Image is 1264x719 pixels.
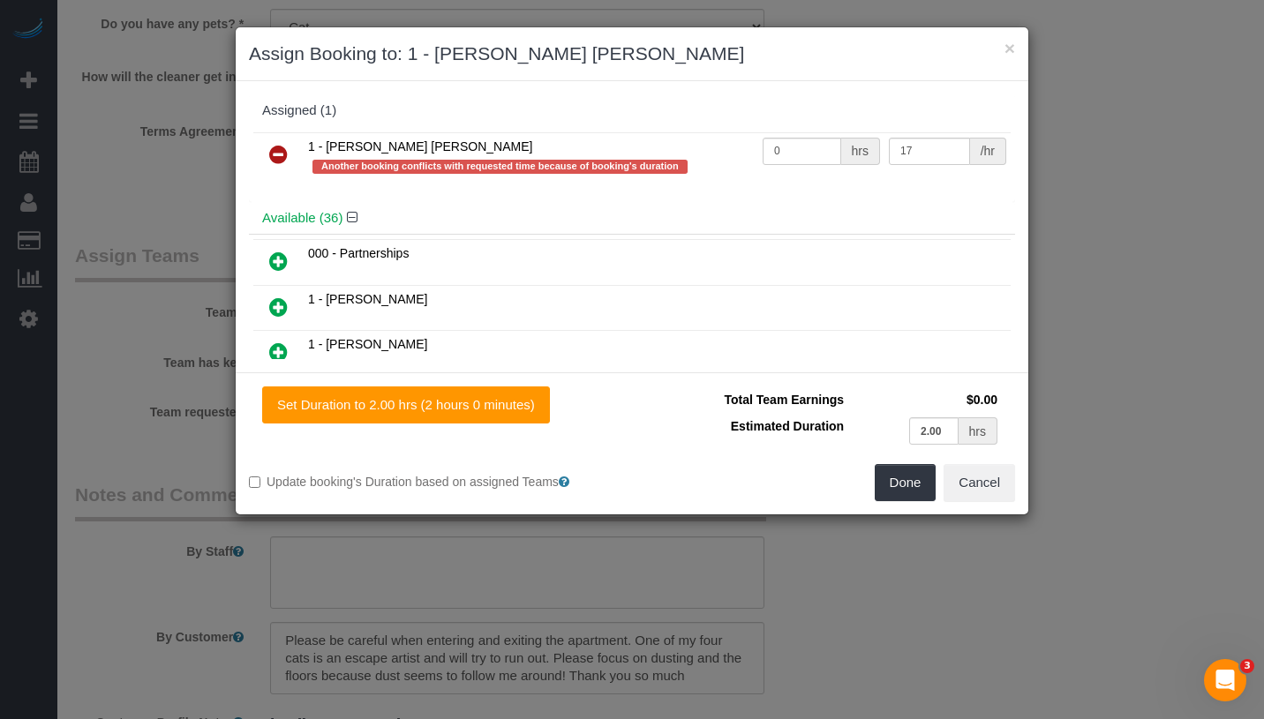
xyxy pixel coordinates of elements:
[1240,659,1254,673] span: 3
[308,292,427,306] span: 1 - [PERSON_NAME]
[1204,659,1246,701] iframe: Intercom live chat
[841,138,880,165] div: hrs
[970,138,1006,165] div: /hr
[875,464,937,501] button: Done
[262,386,550,423] button: Set Duration to 2.00 hrs (2 hours 0 minutes)
[848,386,1002,413] td: $0.00
[944,464,1015,501] button: Cancel
[249,41,1015,67] h3: Assign Booking to: 1 - [PERSON_NAME] [PERSON_NAME]
[312,160,688,174] span: Another booking conflicts with requested time because of booking's duration
[262,103,1002,118] div: Assigned (1)
[959,417,997,445] div: hrs
[249,476,260,488] input: Update booking's Duration based on assigned Teams
[1004,39,1015,57] button: ×
[645,386,848,413] td: Total Team Earnings
[308,139,532,154] span: 1 - [PERSON_NAME] [PERSON_NAME]
[308,246,409,260] span: 000 - Partnerships
[731,419,844,433] span: Estimated Duration
[308,337,427,351] span: 1 - [PERSON_NAME]
[249,473,619,491] label: Update booking's Duration based on assigned Teams
[262,211,1002,226] h4: Available (36)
